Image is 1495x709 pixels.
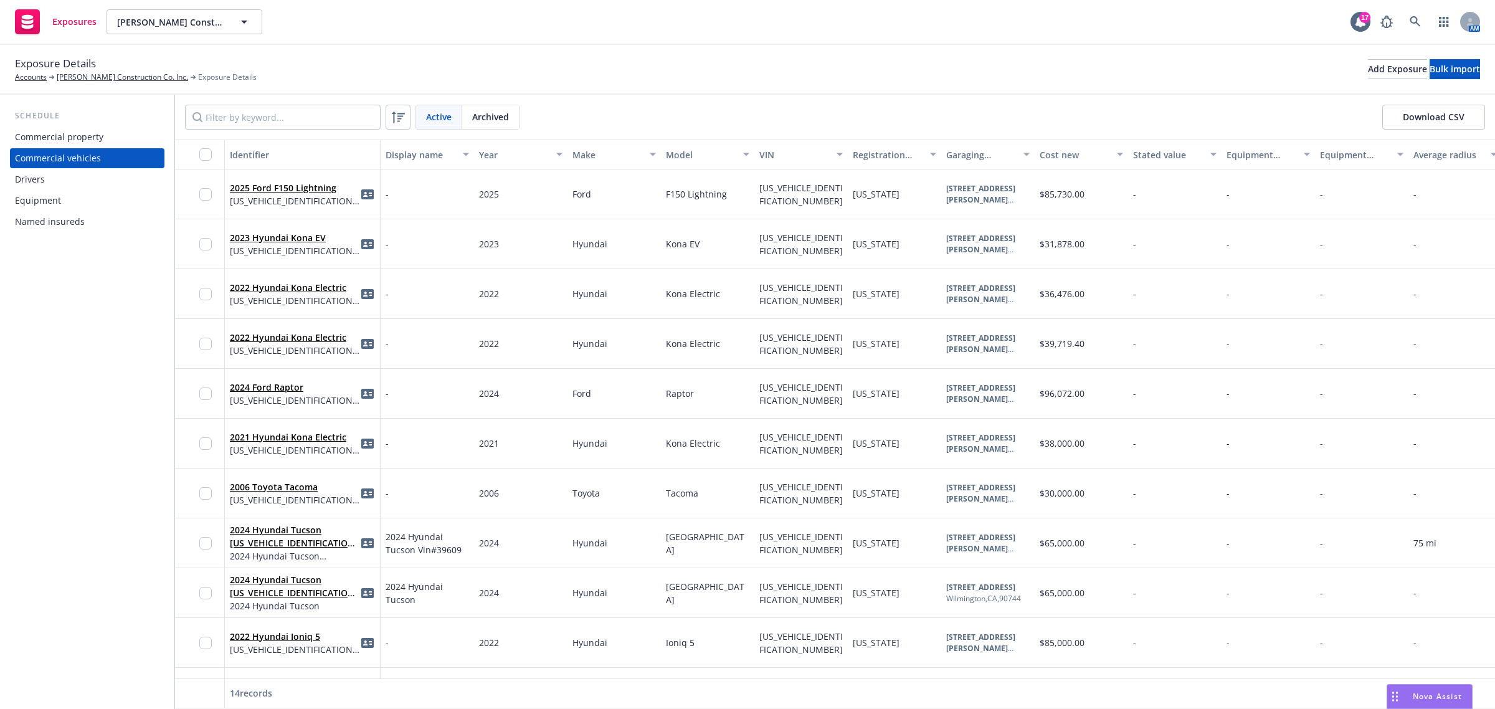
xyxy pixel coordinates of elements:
[230,381,360,394] span: 2024 Ford Raptor
[1413,691,1462,702] span: Nova Assist
[225,140,381,169] button: Identifier
[230,481,318,493] a: 2006 Toyota Tacoma
[230,550,360,563] span: 2024 Hyundai Tucson Vin#39609
[666,637,695,649] span: Ioniq 5
[1035,140,1128,169] button: Cost new
[15,212,85,232] div: Named insureds
[230,381,303,393] a: 2024 Ford Raptor
[52,17,97,27] span: Exposures
[1133,487,1136,499] span: -
[10,4,102,39] a: Exposures
[1413,288,1417,300] span: -
[479,388,499,399] span: 2024
[199,587,212,599] input: Toggle Row Selected
[946,183,1015,205] b: [STREET_ADDRESS][PERSON_NAME]
[1040,437,1084,449] span: $38,000.00
[230,643,360,656] span: [US_VEHICLE_IDENTIFICATION_NUMBER]
[230,244,360,257] span: [US_VEHICLE_IDENTIFICATION_NUMBER]
[572,587,607,599] span: Hyundai
[661,140,754,169] button: Model
[666,388,694,399] span: Raptor
[853,288,899,300] span: [US_STATE]
[1320,188,1323,200] span: -
[666,188,727,200] span: F150 Lightning
[1320,637,1323,649] span: -
[1413,338,1417,350] span: -
[1040,537,1084,549] span: $65,000.00
[230,444,360,457] span: [US_VEHICLE_IDENTIFICATION_NUMBER]
[1320,148,1390,161] div: Equipment additions description
[472,110,509,123] span: Archived
[386,337,389,350] span: -
[199,238,212,250] input: Toggle Row Selected
[198,72,257,83] span: Exposure Details
[230,431,346,443] a: 2021 Hyundai Kona Electric
[230,331,360,344] span: 2022 Hyundai Kona Electric
[1413,148,1483,161] div: Average radius
[1413,637,1417,649] span: -
[386,636,389,649] span: -
[15,55,96,72] span: Exposure Details
[1413,238,1417,250] span: -
[1382,105,1485,130] button: Download CSV
[1040,388,1084,399] span: $96,072.00
[1413,437,1417,449] span: -
[1227,487,1230,499] span: -
[1320,437,1323,449] span: -
[360,187,375,202] a: idCard
[185,105,381,130] input: Filter by keyword...
[10,127,164,147] a: Commercial property
[230,630,360,643] span: 2022 Hyundai Ioniq 5
[1413,537,1436,549] span: 75 mi
[1320,288,1323,300] span: -
[230,194,360,207] span: [US_VEHICLE_IDENTIFICATION_NUMBER]
[1227,537,1230,549] span: -
[1040,487,1084,499] span: $30,000.00
[1320,587,1323,599] span: -
[230,394,360,407] span: [US_VEHICLE_IDENTIFICATION_NUMBER]
[946,582,1015,592] b: [STREET_ADDRESS]
[1133,437,1136,449] span: -
[360,586,375,601] a: idCard
[1430,60,1480,79] div: Bulk import
[1133,388,1136,399] span: -
[946,632,1015,654] b: [STREET_ADDRESS][PERSON_NAME]
[479,288,499,300] span: 2022
[1128,140,1222,169] button: Stated value
[1222,140,1315,169] button: Equipment additions value
[1413,188,1417,200] span: -
[479,587,499,599] span: 2024
[1133,338,1136,350] span: -
[946,148,1016,161] div: Garaging address
[946,333,1015,354] b: [STREET_ADDRESS][PERSON_NAME]
[479,637,499,649] span: 2022
[230,182,336,194] a: 2025 Ford F150 Lightning
[386,387,389,400] span: -
[360,386,375,401] a: idCard
[479,338,499,350] span: 2022
[57,72,188,83] a: [PERSON_NAME] Construction Co. Inc.
[1227,338,1230,350] span: -
[572,487,600,499] span: Toyota
[230,431,360,444] span: 2021 Hyundai Kona Electric
[572,388,591,399] span: Ford
[474,140,567,169] button: Year
[759,182,843,207] span: [US_VEHICLE_IDENTIFICATION_NUMBER]
[759,148,829,161] div: VIN
[759,630,843,655] span: [US_VEHICLE_IDENTIFICATION_NUMBER]
[360,336,375,351] span: idCard
[230,344,360,357] span: [US_VEHICLE_IDENTIFICATION_NUMBER]
[479,437,499,449] span: 2021
[360,635,375,650] a: idCard
[1368,60,1427,79] div: Add Exposure
[10,148,164,168] a: Commercial vehicles
[1227,148,1296,161] div: Equipment additions value
[759,331,843,356] span: [US_VEHICLE_IDENTIFICATION_NUMBER]
[15,191,61,211] div: Equipment
[360,486,375,501] a: idCard
[199,637,212,649] input: Toggle Row Selected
